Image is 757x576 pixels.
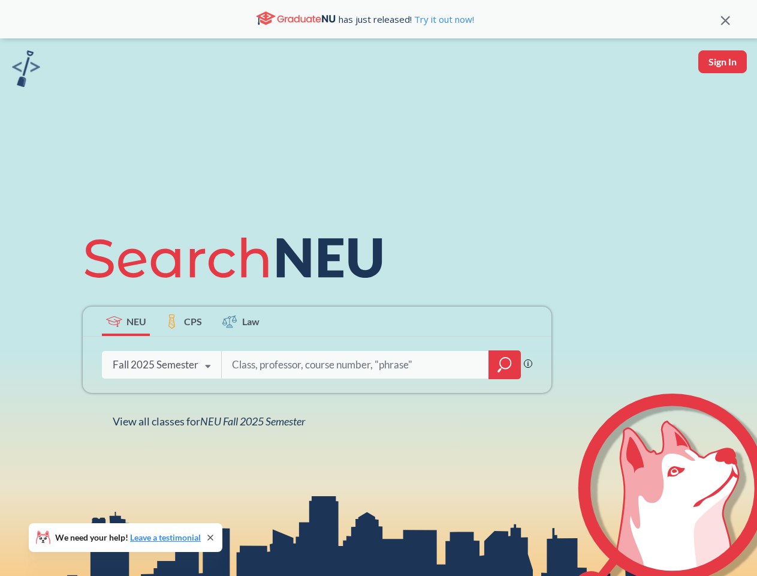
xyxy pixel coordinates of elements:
[184,314,202,328] span: CPS
[130,532,201,542] a: Leave a testimonial
[698,50,747,73] button: Sign In
[126,314,146,328] span: NEU
[242,314,260,328] span: Law
[412,13,474,25] a: Try it out now!
[55,533,201,542] span: We need your help!
[12,50,40,87] img: sandbox logo
[12,50,40,91] a: sandbox logo
[113,358,198,371] div: Fall 2025 Semester
[231,352,480,377] input: Class, professor, course number, "phrase"
[200,415,305,428] span: NEU Fall 2025 Semester
[488,350,521,379] div: magnifying glass
[497,356,512,373] svg: magnifying glass
[339,13,474,26] span: has just released!
[113,415,305,428] span: View all classes for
